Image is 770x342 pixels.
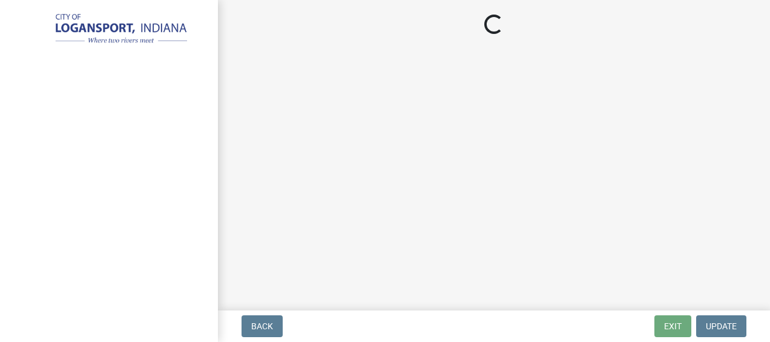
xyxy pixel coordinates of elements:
img: City of Logansport, Indiana [24,13,199,47]
button: Exit [654,315,691,337]
span: Update [706,321,737,331]
button: Back [242,315,283,337]
button: Update [696,315,746,337]
span: Back [251,321,273,331]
